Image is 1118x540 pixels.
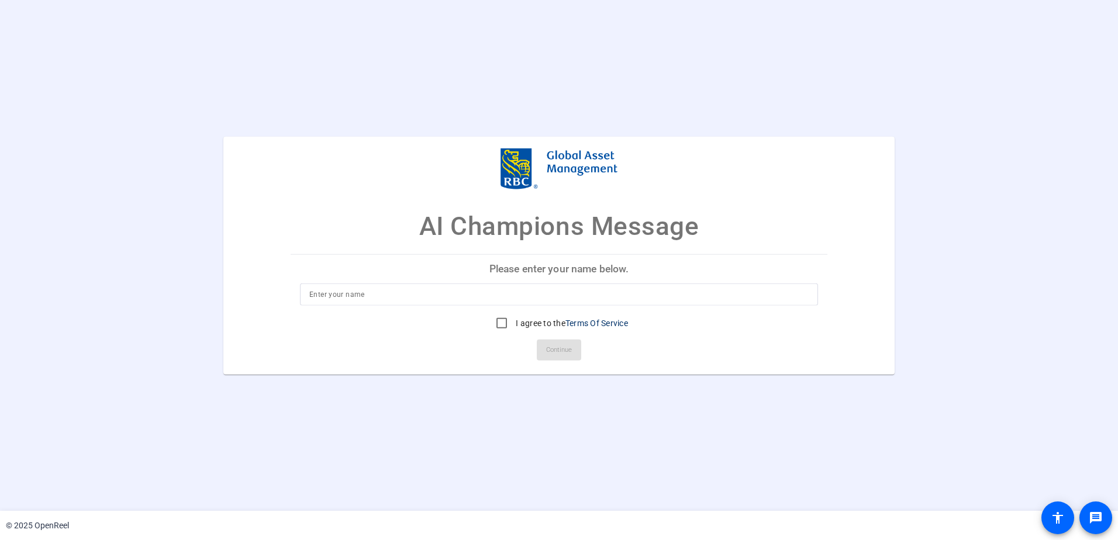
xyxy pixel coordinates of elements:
p: Please enter your name below. [291,255,827,283]
a: Terms Of Service [565,318,628,327]
label: I agree to the [513,317,628,328]
img: company-logo [501,148,617,189]
input: Enter your name [309,287,809,301]
mat-icon: message [1089,511,1103,525]
div: © 2025 OpenReel [6,520,69,532]
p: AI Champions Message [419,207,699,245]
mat-icon: accessibility [1051,511,1065,525]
